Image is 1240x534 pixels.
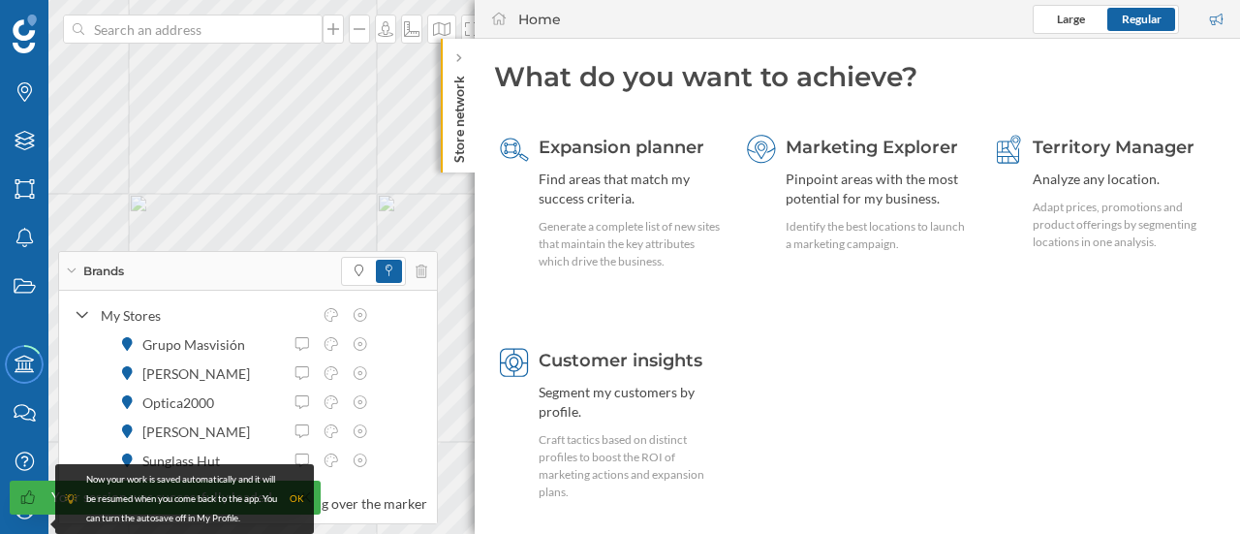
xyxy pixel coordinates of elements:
div: Generate a complete list of new sites that maintain the key attributes which drive the business. [539,218,721,270]
span: Regular [1122,12,1162,26]
div: Segment my customers by profile. [539,383,721,422]
div: Adapt prices, promotions and product offerings by segmenting locations in one analysis. [1033,199,1215,251]
div: What do you want to achieve? [494,58,1221,95]
div: Analyze any location. [1033,170,1215,189]
div: Sunglass Hut [142,451,230,471]
div: Grupo Masvisión [142,334,255,355]
span: Support [39,14,108,31]
span: Brands [83,263,124,280]
p: Store network [449,68,469,163]
img: search-areas.svg [500,135,529,164]
img: explorer.svg [747,135,776,164]
span: Territory Manager [1033,137,1194,158]
div: Now your work is saved automatically and it will be resumed when you come back to the app. You ca... [86,470,280,528]
div: [PERSON_NAME] [142,422,260,442]
img: customer-intelligence.svg [500,348,529,377]
div: Optica2000 [142,393,224,413]
img: territory-manager.svg [994,135,1023,164]
span: Customer insights [539,350,702,371]
div: Find areas that match my success criteria. [539,170,721,208]
div: Home [518,10,561,29]
span: Large [1057,12,1085,26]
span: Marketing Explorer [786,137,958,158]
div: [PERSON_NAME] [142,363,260,384]
div: Your session was successfully loaded. [51,487,275,507]
div: My Stores [101,305,312,326]
div: Identify the best locations to launch a marketing campaign. [786,218,968,253]
span: Expansion planner [539,137,704,158]
div: Pinpoint areas with the most potential for my business. [786,170,968,208]
div: Craft tactics based on distinct profiles to boost the ROI of marketing actions and expansion plans. [539,431,721,501]
div: OK [290,489,304,509]
img: Geoblink Logo [13,15,37,53]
